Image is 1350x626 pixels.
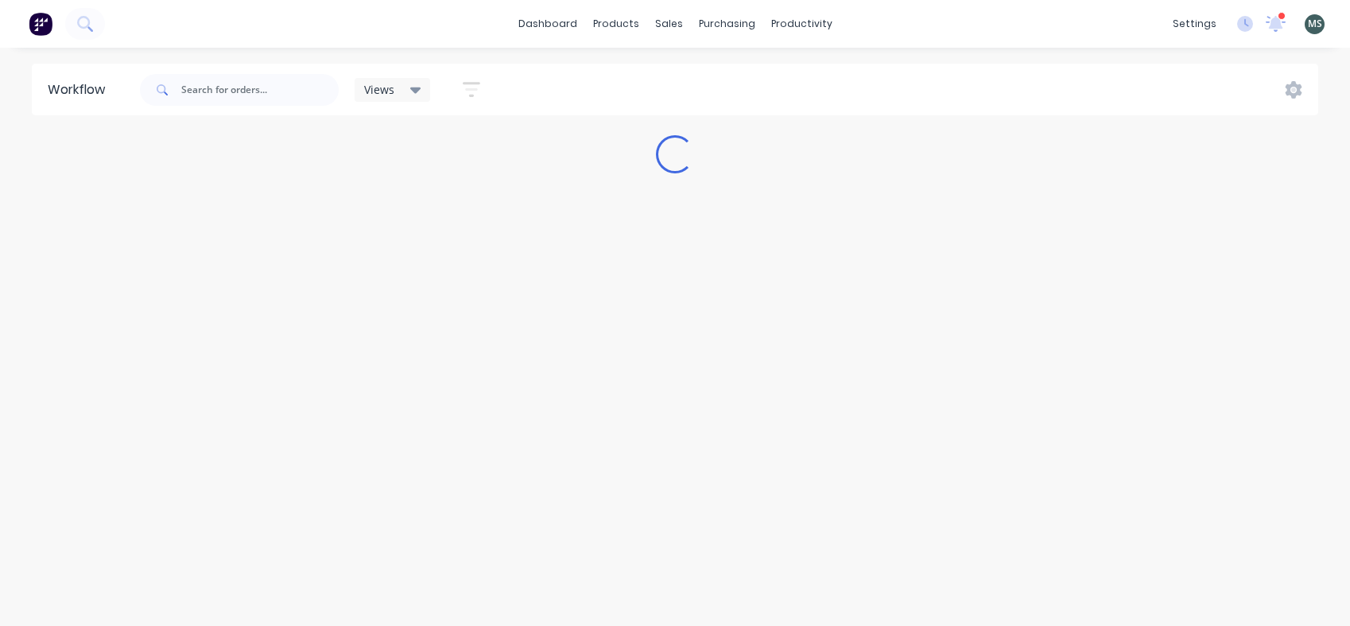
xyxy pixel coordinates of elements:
div: sales [647,12,691,36]
input: Search for orders... [181,74,339,106]
div: productivity [763,12,840,36]
img: Factory [29,12,52,36]
span: MS [1308,17,1322,31]
a: dashboard [510,12,585,36]
div: purchasing [691,12,763,36]
div: settings [1165,12,1224,36]
span: Views [364,81,394,98]
div: products [585,12,647,36]
div: Workflow [48,80,113,99]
